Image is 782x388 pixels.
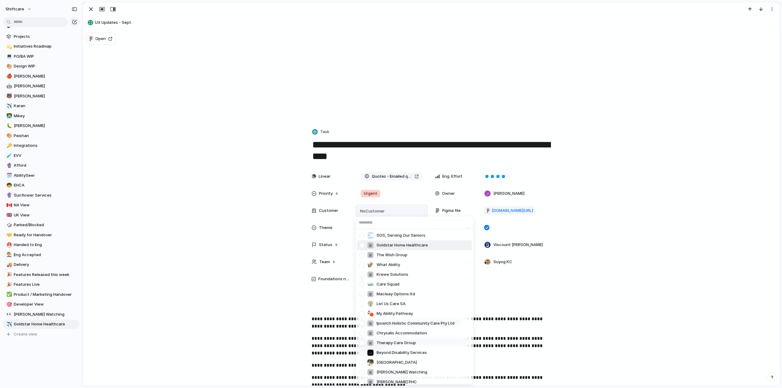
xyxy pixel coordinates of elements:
span: SOS, Serving Our Seniors [377,233,426,239]
span: The Wish Group [377,252,407,258]
span: Therapy Care Group [377,340,416,346]
span: [GEOGRAPHIC_DATA] [377,360,417,366]
span: Krewe Solutions [377,272,408,278]
span: Macleay Options ltd [377,291,415,297]
span: Chrysalis Accommodation [377,330,427,336]
span: Goldstar Home Healthcare [377,242,428,248]
span: My Ability Pathway [377,311,413,317]
span: [PERSON_NAME] PHC [377,379,417,385]
span: Ipswich Holistic Community Care Pty Ltd [377,321,455,327]
span: Let Us Care SA [377,301,406,307]
span: Care Squad [377,281,400,288]
span: [PERSON_NAME] Watching [377,369,427,375]
span: Beyond Disability Services [377,350,427,356]
span: What Ability [377,262,400,268]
